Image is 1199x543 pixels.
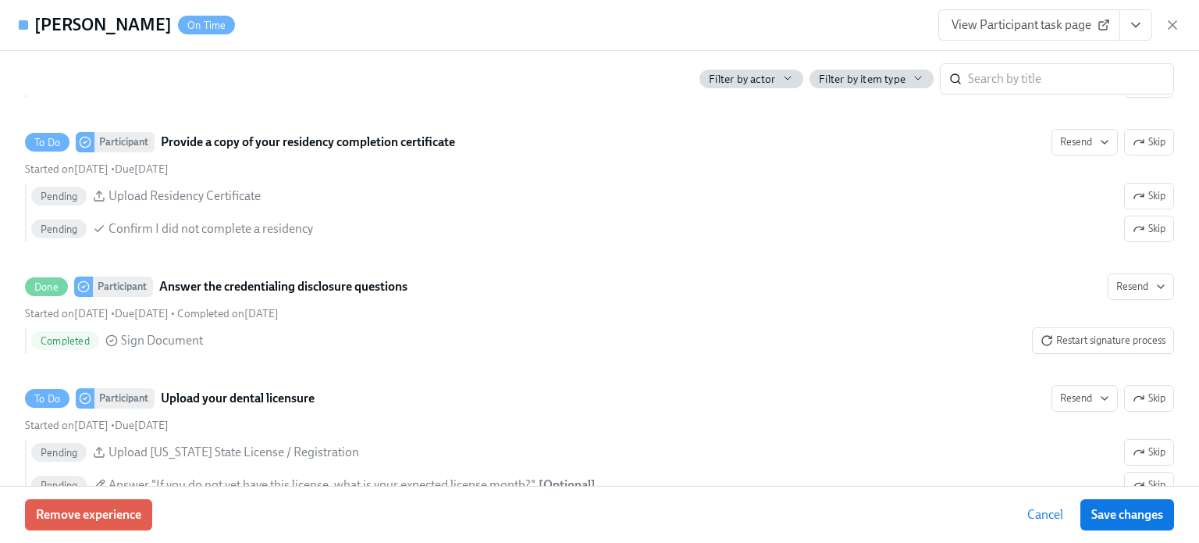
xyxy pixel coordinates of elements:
[1041,333,1165,348] span: Restart signature process
[1080,499,1174,530] button: Save changes
[34,13,172,37] h4: [PERSON_NAME]
[161,133,455,152] strong: Provide a copy of your residency completion certificate
[968,63,1174,95] input: Search by title
[1133,445,1165,460] span: Skip
[25,307,109,320] span: Thursday, September 18th 2025, 7:01 am
[1133,477,1165,493] span: Skip
[115,419,169,432] span: Thursday, September 25th 2025, 7:00 am
[31,223,87,235] span: Pending
[93,277,153,297] div: Participant
[109,477,535,494] span: Answer "If you do not yet have this license, what is your expected license month?"
[1124,216,1174,242] button: To DoParticipantProvide a copy of your residency completion certificateResendSkipStarted on[DATE]...
[1032,327,1174,354] button: DoneParticipantAnswer the credentialing disclosure questionsResendStarted on[DATE] •Due[DATE] • C...
[161,389,315,408] strong: Upload your dental licensure
[1124,183,1174,209] button: To DoParticipantProvide a copy of your residency completion certificateResendSkipStarted on[DATE]...
[25,419,109,432] span: Thursday, September 18th 2025, 7:01 am
[1116,279,1165,295] span: Resend
[25,162,169,177] div: •
[25,499,152,530] button: Remove experience
[1124,439,1174,466] button: To DoParticipantUpload your dental licensureResendSkipStarted on[DATE] •Due[DATE] PendingUpload [...
[31,191,87,202] span: Pending
[1124,472,1174,498] button: To DoParticipantUpload your dental licensureResendSkipStarted on[DATE] •Due[DATE] PendingUpload [...
[94,388,155,409] div: Participant
[1119,9,1152,41] button: View task page
[36,507,141,523] span: Remove experience
[1060,391,1109,406] span: Resend
[1108,273,1174,300] button: DoneParticipantAnswer the credentialing disclosure questionsStarted on[DATE] •Due[DATE] • Complet...
[1133,134,1165,150] span: Skip
[952,17,1107,33] span: View Participant task page
[94,132,155,152] div: Participant
[109,188,261,205] span: Upload Residency Certificate
[109,220,313,238] span: Confirm I did not complete a residency
[159,277,407,296] strong: Answer the credentialing disclosure questions
[539,477,596,494] div: [ Optional ]
[1133,221,1165,237] span: Skip
[819,72,905,87] span: Filter by item type
[1027,507,1063,523] span: Cancel
[25,393,69,405] span: To Do
[31,447,87,459] span: Pending
[25,306,279,321] div: • •
[31,335,99,347] span: Completed
[1051,385,1118,412] button: To DoParticipantUpload your dental licensureSkipStarted on[DATE] •Due[DATE] PendingUpload [US_STA...
[1091,507,1163,523] span: Save changes
[1060,134,1109,150] span: Resend
[938,9,1120,41] a: View Participant task page
[177,307,279,320] span: Thursday, September 18th 2025, 11:53 am
[121,332,203,349] span: Sign Document
[1124,129,1174,155] button: To DoParticipantProvide a copy of your residency completion certificateResendStarted on[DATE] •Du...
[1124,385,1174,412] button: To DoParticipantUpload your dental licensureResendStarted on[DATE] •Due[DATE] PendingUpload [US_S...
[1133,188,1165,204] span: Skip
[809,70,934,88] button: Filter by item type
[1133,391,1165,406] span: Skip
[178,20,235,31] span: On Time
[25,418,169,433] div: •
[1016,499,1074,530] button: Cancel
[1051,129,1118,155] button: To DoParticipantProvide a copy of your residency completion certificateSkipStarted on[DATE] •Due[...
[31,480,87,491] span: Pending
[709,72,775,87] span: Filter by actor
[115,307,169,320] span: Thursday, September 25th 2025, 7:00 am
[115,163,169,176] span: Thursday, September 25th 2025, 7:00 am
[25,137,69,148] span: To Do
[25,281,68,293] span: Done
[699,70,803,88] button: Filter by actor
[109,444,359,461] span: Upload [US_STATE] State License / Registration
[25,163,109,176] span: Thursday, September 18th 2025, 7:01 am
